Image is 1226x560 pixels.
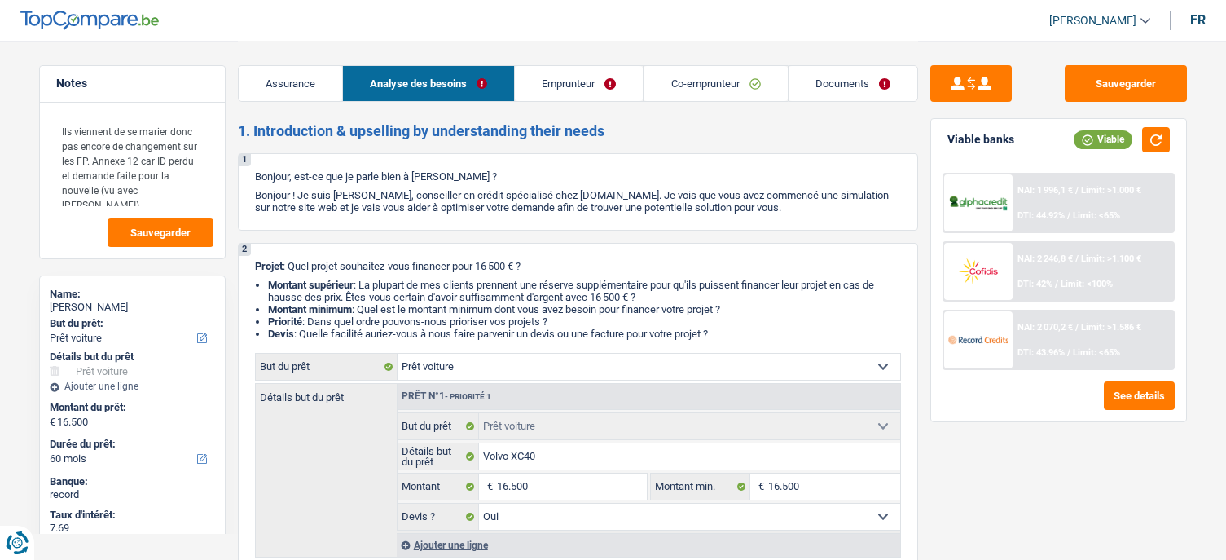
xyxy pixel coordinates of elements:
[50,351,215,364] div: Détails but du prêt
[1036,7,1150,34] a: [PERSON_NAME]
[239,66,342,101] a: Assurance
[445,392,491,401] span: - Priorité 1
[268,328,901,340] li: : Quelle facilité auriez-vous à nous faire parvenir un devis ou une facture pour votre projet ?
[948,256,1008,286] img: Cofidis
[948,324,1008,355] img: Record Credits
[50,416,55,429] span: €
[268,279,901,303] li: : La plupart de mes clients prennent une réserve supplémentaire pour qu'ils puissent financer leu...
[398,474,480,500] label: Montant
[1081,185,1141,196] span: Limit: >1.000 €
[1017,210,1065,221] span: DTI: 44.92%
[651,474,750,500] label: Montant min.
[50,475,215,488] div: Banque:
[50,317,212,330] label: But du prêt:
[108,218,213,247] button: Sauvegarder
[50,509,215,522] div: Taux d'intérêt:
[50,488,215,501] div: record
[1073,347,1120,358] span: Limit: <65%
[1017,347,1065,358] span: DTI: 43.96%
[1081,322,1141,333] span: Limit: >1.586 €
[255,189,901,214] p: Bonjour ! Je suis [PERSON_NAME], conseiller en crédit spécialisé chez [DOMAIN_NAME]. Je vois que ...
[1075,322,1079,333] span: /
[238,122,918,140] h2: 1. Introduction & upselling by understanding their needs
[1073,210,1120,221] span: Limit: <65%
[239,244,251,256] div: 2
[398,504,480,530] label: Devis ?
[1017,254,1073,264] span: NAI: 2 246,8 €
[1075,254,1079,264] span: /
[343,66,514,101] a: Analyse des besoins
[515,66,643,101] a: Emprunteur
[1061,279,1113,289] span: Limit: <100%
[130,227,191,238] span: Sauvegarder
[1104,381,1175,410] button: See details
[1190,12,1206,28] div: fr
[268,303,901,315] li: : Quel est le montant minimum dont vous avez besoin pour financer votre projet ?
[268,315,302,328] strong: Priorité
[479,474,497,500] span: €
[50,301,215,314] div: [PERSON_NAME]
[1017,185,1073,196] span: NAI: 1 996,1 €
[750,474,768,500] span: €
[256,354,398,380] label: But du prêt
[398,391,495,402] div: Prêt n°1
[255,260,283,272] span: Projet
[268,303,352,315] strong: Montant minimum
[789,66,917,101] a: Documents
[256,384,397,403] label: Détails but du prêt
[50,381,215,392] div: Ajouter une ligne
[1017,322,1073,333] span: NAI: 2 070,2 €
[50,438,212,451] label: Durée du prêt:
[397,533,900,557] div: Ajouter une ligne
[398,413,480,439] label: But du prêt
[50,522,215,535] div: 7.69
[255,170,901,183] p: Bonjour, est-ce que je parle bien à [PERSON_NAME] ?
[50,288,215,301] div: Name:
[50,401,212,414] label: Montant du prêt:
[644,66,787,101] a: Co-emprunteur
[1055,279,1058,289] span: /
[1074,130,1132,148] div: Viable
[1017,279,1052,289] span: DTI: 42%
[268,315,901,328] li: : Dans quel ordre pouvons-nous prioriser vos projets ?
[20,11,159,30] img: TopCompare Logo
[239,154,251,166] div: 1
[268,328,294,340] span: Devis
[398,443,480,470] label: Détails but du prêt
[1067,210,1070,221] span: /
[948,194,1008,213] img: AlphaCredit
[1081,254,1141,264] span: Limit: >1.100 €
[56,77,209,90] h5: Notes
[1075,185,1079,196] span: /
[268,279,354,291] strong: Montant supérieur
[1065,65,1187,102] button: Sauvegarder
[1049,14,1136,28] span: [PERSON_NAME]
[1067,347,1070,358] span: /
[947,133,1014,147] div: Viable banks
[255,260,901,272] p: : Quel projet souhaitez-vous financer pour 16 500 € ?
